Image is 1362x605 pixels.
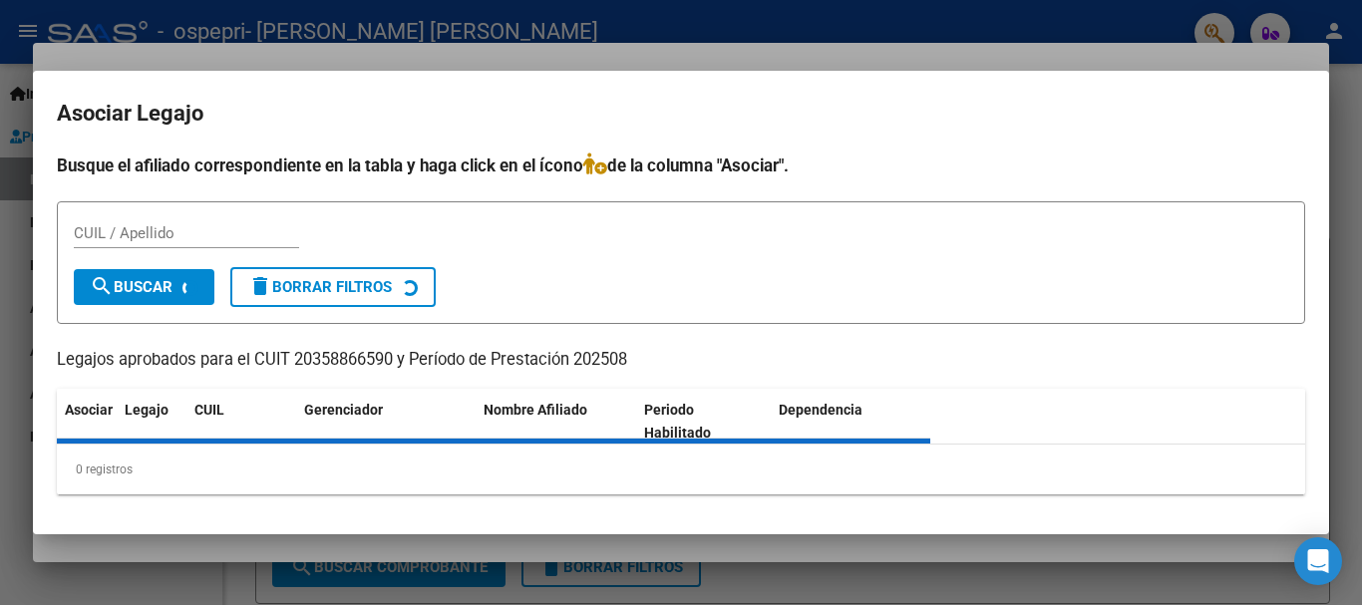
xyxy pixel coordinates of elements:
datatable-header-cell: Periodo Habilitado [636,389,771,454]
h2: Asociar Legajo [57,95,1305,133]
mat-icon: delete [248,274,272,298]
datatable-header-cell: Gerenciador [296,389,476,454]
span: Asociar [65,402,113,418]
datatable-header-cell: Nombre Afiliado [476,389,636,454]
div: Open Intercom Messenger [1294,537,1342,585]
h4: Busque el afiliado correspondiente en la tabla y haga click en el ícono de la columna "Asociar". [57,152,1305,178]
span: Periodo Habilitado [644,402,711,441]
div: 0 registros [57,445,1305,494]
mat-icon: search [90,274,114,298]
datatable-header-cell: Dependencia [771,389,931,454]
datatable-header-cell: Legajo [117,389,186,454]
span: Dependencia [779,402,862,418]
button: Borrar Filtros [230,267,436,307]
button: Buscar [74,269,214,305]
span: CUIL [194,402,224,418]
span: Borrar Filtros [248,278,392,296]
span: Buscar [90,278,172,296]
span: Gerenciador [304,402,383,418]
span: Legajo [125,402,169,418]
span: Nombre Afiliado [484,402,587,418]
datatable-header-cell: CUIL [186,389,296,454]
p: Legajos aprobados para el CUIT 20358866590 y Período de Prestación 202508 [57,348,1305,373]
datatable-header-cell: Asociar [57,389,117,454]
